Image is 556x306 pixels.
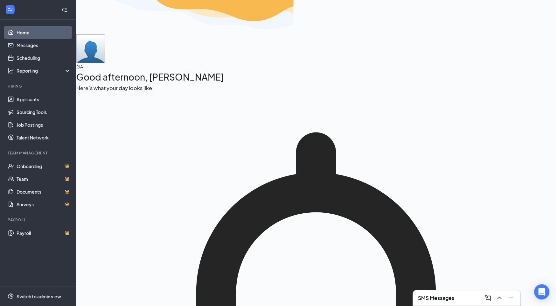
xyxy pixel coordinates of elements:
svg: WorkstreamLogo [7,6,13,13]
a: OnboardingCrown [17,160,71,173]
img: Jessie Walsh [76,34,105,63]
svg: Settings [8,293,14,300]
div: Open Intercom Messenger [534,284,550,300]
h3: SMS Messages [418,295,455,302]
a: Scheduling [17,52,71,64]
div: Hiring [8,83,70,89]
a: Sourcing Tools [17,106,71,118]
h3: Here’s what your day looks like [76,84,556,92]
svg: Minimize [507,294,515,302]
h1: Good afternoon, [PERSON_NAME] [76,70,556,84]
div: GA [76,63,556,70]
svg: Collapse [61,7,68,13]
a: TeamCrown [17,173,71,185]
div: Payroll [8,217,70,223]
svg: ChevronUp [496,294,504,302]
button: ComposeMessage [483,293,493,303]
a: PayrollCrown [17,227,71,239]
a: DocumentsCrown [17,185,71,198]
a: Job Postings [17,118,71,131]
div: Team Management [8,150,70,156]
button: Minimize [505,293,516,303]
a: Talent Network [17,131,71,144]
a: SurveysCrown [17,198,71,211]
div: Reporting [17,68,71,74]
a: Home [17,26,71,39]
svg: ComposeMessage [484,294,492,302]
div: Switch to admin view [17,293,61,300]
button: ChevronUp [494,293,504,303]
a: Applicants [17,93,71,106]
svg: Analysis [8,68,14,74]
a: Messages [17,39,71,52]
